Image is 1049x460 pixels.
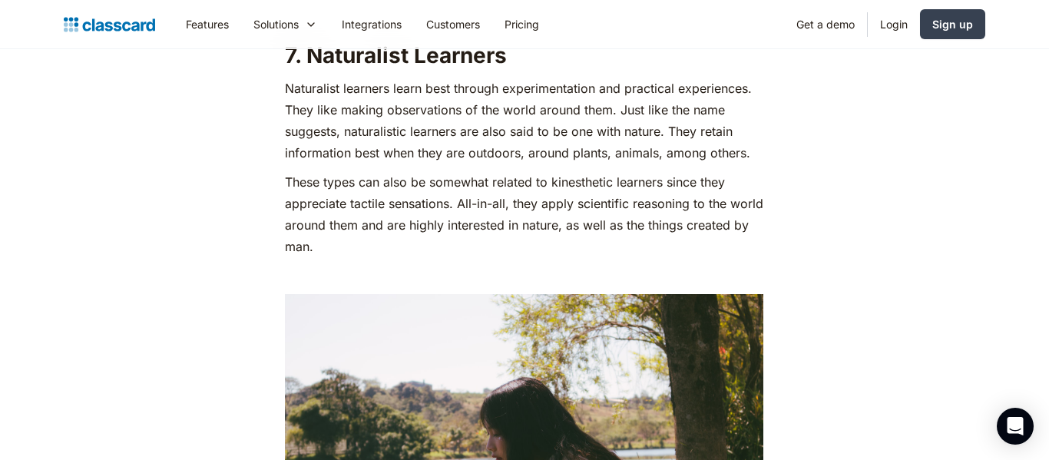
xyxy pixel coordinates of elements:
[241,7,329,41] div: Solutions
[492,7,551,41] a: Pricing
[329,7,414,41] a: Integrations
[253,16,299,32] div: Solutions
[285,265,763,286] p: ‍
[932,16,973,32] div: Sign up
[997,408,1034,445] div: Open Intercom Messenger
[174,7,241,41] a: Features
[868,7,920,41] a: Login
[414,7,492,41] a: Customers
[285,78,763,164] p: Naturalist learners learn best through experimentation and practical experiences. They like makin...
[784,7,867,41] a: Get a demo
[285,42,507,68] strong: 7. Naturalist Learners
[64,14,155,35] a: home
[920,9,985,39] a: Sign up
[285,171,763,257] p: These types can also be somewhat related to kinesthetic learners since they appreciate tactile se...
